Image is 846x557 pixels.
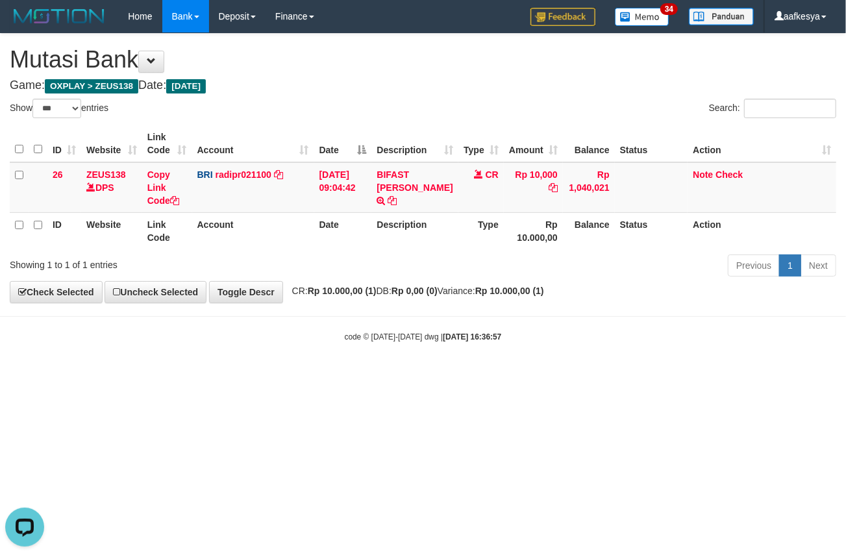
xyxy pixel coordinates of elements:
[81,162,142,213] td: DPS
[166,79,206,93] span: [DATE]
[10,99,108,118] label: Show entries
[458,125,504,162] th: Type: activate to sort column ascending
[549,182,558,193] a: Copy Rp 10,000 to clipboard
[142,125,192,162] th: Link Code: activate to sort column ascending
[314,125,372,162] th: Date: activate to sort column descending
[715,169,743,180] a: Check
[10,253,343,271] div: Showing 1 to 1 of 1 entries
[286,286,544,296] span: CR: DB: Variance:
[728,254,780,277] a: Previous
[209,281,283,303] a: Toggle Descr
[53,169,63,180] span: 26
[563,162,615,213] td: Rp 1,040,021
[563,212,615,249] th: Balance
[105,281,206,303] a: Uncheck Selected
[504,212,563,249] th: Rp 10.000,00
[216,169,271,180] a: radipr021100
[486,169,499,180] span: CR
[688,212,836,249] th: Action
[688,125,836,162] th: Action: activate to sort column ascending
[345,332,502,341] small: code © [DATE]-[DATE] dwg |
[660,3,678,15] span: 34
[458,212,504,249] th: Type
[504,125,563,162] th: Amount: activate to sort column ascending
[47,212,81,249] th: ID
[779,254,801,277] a: 1
[475,286,544,296] strong: Rp 10.000,00 (1)
[693,169,713,180] a: Note
[308,286,377,296] strong: Rp 10.000,00 (1)
[314,162,372,213] td: [DATE] 09:04:42
[147,169,179,206] a: Copy Link Code
[192,125,314,162] th: Account: activate to sort column ascending
[744,99,836,118] input: Search:
[504,162,563,213] td: Rp 10,000
[615,125,688,162] th: Status
[371,125,458,162] th: Description: activate to sort column ascending
[274,169,283,180] a: Copy radipr021100 to clipboard
[47,125,81,162] th: ID: activate to sort column ascending
[615,212,688,249] th: Status
[32,99,81,118] select: Showentries
[197,169,213,180] span: BRI
[377,169,453,193] a: BIFAST [PERSON_NAME]
[81,212,142,249] th: Website
[192,212,314,249] th: Account
[86,169,126,180] a: ZEUS138
[10,79,836,92] h4: Game: Date:
[45,79,138,93] span: OXPLAY > ZEUS138
[388,195,397,206] a: Copy BIFAST ERIKA S PAUN to clipboard
[563,125,615,162] th: Balance
[10,6,108,26] img: MOTION_logo.png
[392,286,438,296] strong: Rp 0,00 (0)
[801,254,836,277] a: Next
[5,5,44,44] button: Open LiveChat chat widget
[443,332,501,341] strong: [DATE] 16:36:57
[615,8,669,26] img: Button%20Memo.svg
[709,99,836,118] label: Search:
[10,281,103,303] a: Check Selected
[371,212,458,249] th: Description
[142,212,192,249] th: Link Code
[530,8,595,26] img: Feedback.jpg
[314,212,372,249] th: Date
[81,125,142,162] th: Website: activate to sort column ascending
[689,8,754,25] img: panduan.png
[10,47,836,73] h1: Mutasi Bank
